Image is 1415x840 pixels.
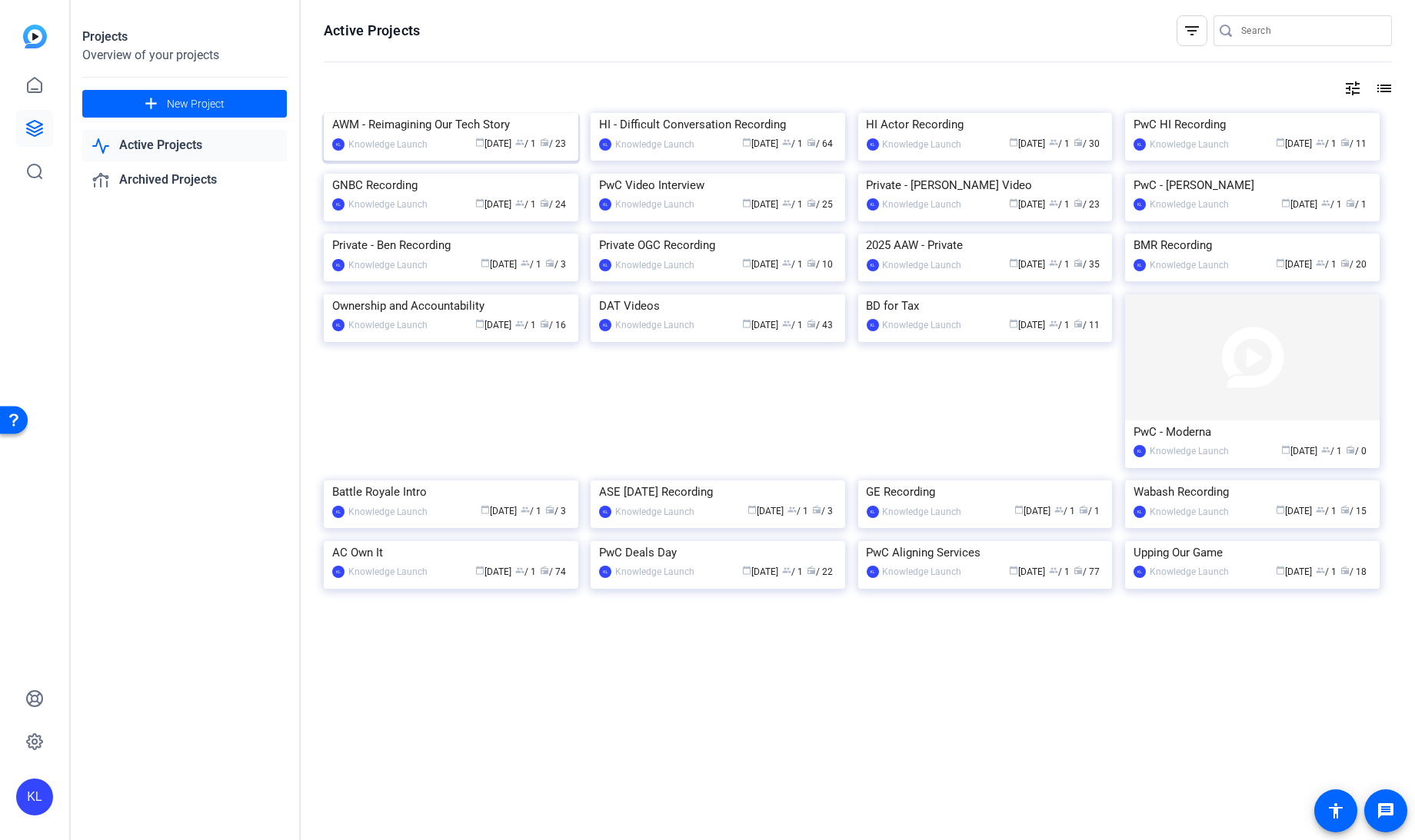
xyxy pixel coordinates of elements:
[332,319,345,331] div: KL
[1183,22,1201,40] mat-icon: filter_list
[782,566,791,575] span: group
[515,198,524,208] span: group
[475,566,511,577] span: [DATE]
[348,504,428,520] div: Knowledge Launch
[1150,443,1229,459] div: Knowledge Launch
[332,198,345,211] div: KL
[1049,566,1058,575] span: group
[747,506,784,516] span: [DATE]
[1054,505,1064,514] span: group
[515,199,536,210] span: / 1
[599,541,837,564] div: PwC Deals Day
[812,506,833,516] span: / 3
[787,506,808,516] span: / 1
[615,317,694,333] div: Knowledge Launch
[1282,445,1291,454] span: calendar_today
[1322,199,1343,210] span: / 1
[1282,199,1318,210] span: [DATE]
[545,258,554,267] span: radio
[1322,446,1343,457] span: / 1
[782,258,791,267] span: group
[332,506,345,518] div: KL
[615,257,694,273] div: Knowledge Launch
[807,258,816,267] span: radio
[141,95,161,114] mat-icon: add
[807,319,816,328] span: radio
[782,319,791,328] span: group
[515,566,536,577] span: / 1
[1074,319,1083,328] span: radio
[1150,564,1229,579] div: Knowledge Launch
[1054,506,1075,516] span: / 1
[867,506,879,518] div: KL
[1009,199,1045,210] span: [DATE]
[1377,802,1395,820] mat-icon: message
[807,259,833,270] span: / 10
[348,317,428,333] div: Knowledge Launch
[807,198,816,208] span: radio
[332,259,345,271] div: KL
[1074,320,1100,330] span: / 11
[747,505,757,514] span: calendar_today
[540,320,566,330] span: / 16
[742,319,751,328] span: calendar_today
[1341,138,1367,149] span: / 11
[540,566,549,575] span: radio
[167,96,225,112] span: New Project
[332,541,570,564] div: AC Own It
[1317,138,1326,147] span: group
[742,566,778,577] span: [DATE]
[332,566,345,578] div: KL
[348,197,428,212] div: Knowledge Launch
[1134,420,1371,443] div: PwC - Moderna
[540,138,549,147] span: radio
[1134,198,1146,211] div: KL
[883,317,962,333] div: Knowledge Launch
[782,566,803,577] span: / 1
[82,90,287,118] button: New Project
[812,505,821,514] span: radio
[615,197,694,212] div: Knowledge Launch
[742,199,778,210] span: [DATE]
[599,198,611,211] div: KL
[599,113,837,136] div: HI - Difficult Conversation Recording
[1014,506,1050,516] span: [DATE]
[1074,258,1083,267] span: radio
[1150,137,1229,152] div: Knowledge Launch
[1341,566,1367,577] span: / 18
[545,506,566,516] span: / 3
[1134,480,1371,503] div: Wabash Recording
[782,199,803,210] span: / 1
[1347,446,1367,457] span: / 0
[332,174,570,197] div: GNBC Recording
[540,199,566,210] span: / 24
[332,113,570,136] div: AWM - Reimagining Our Tech Story
[475,566,484,575] span: calendar_today
[1150,504,1229,520] div: Knowledge Launch
[1134,113,1371,136] div: PwC HI Recording
[348,137,428,152] div: Knowledge Launch
[1277,258,1286,267] span: calendar_today
[540,198,549,208] span: radio
[521,505,530,514] span: group
[1134,445,1146,457] div: KL
[615,504,694,520] div: Knowledge Launch
[1009,198,1018,208] span: calendar_today
[545,505,554,514] span: radio
[1074,198,1083,208] span: radio
[599,138,611,151] div: KL
[1241,22,1380,40] input: Search
[883,137,962,152] div: Knowledge Launch
[475,319,484,328] span: calendar_today
[540,138,566,149] span: / 23
[1009,258,1018,267] span: calendar_today
[1009,259,1045,270] span: [DATE]
[515,138,536,149] span: / 1
[1009,320,1045,330] span: [DATE]
[1074,199,1100,210] span: / 23
[1049,320,1070,330] span: / 1
[1282,198,1291,208] span: calendar_today
[1277,138,1286,147] span: calendar_today
[599,506,611,518] div: KL
[1322,445,1331,454] span: group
